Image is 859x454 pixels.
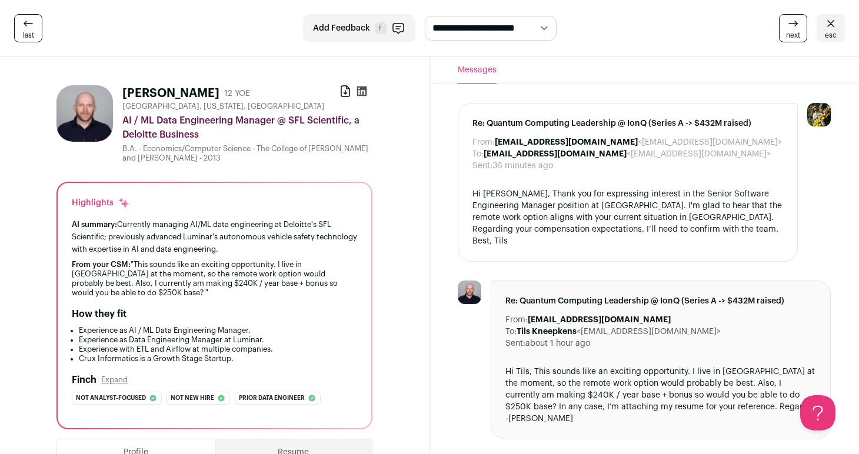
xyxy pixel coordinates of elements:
[72,261,131,268] span: From your CSM:
[122,113,372,142] div: AI / ML Data Engineering Manager @ SFL Scientific, a Deloitte Business
[807,103,831,126] img: 6689865-medium_jpg
[76,392,146,404] span: Not analyst-focused
[79,354,357,363] li: Crux Informatics is a Growth Stage Startup.
[458,281,481,304] img: d7960b3fd4779428c317c115feaf30997aa8bc4a45343bc8dd15c79066df8d58.jpg
[505,295,816,307] span: Re: Quantum Computing Leadership @ IonQ (Series A -> $432M raised)
[800,395,835,430] iframe: Help Scout Beacon - Open
[492,160,553,172] dd: 36 minutes ago
[505,326,517,338] dt: To:
[14,14,42,42] a: last
[122,85,219,102] h1: [PERSON_NAME]
[484,150,627,158] b: [EMAIL_ADDRESS][DOMAIN_NAME]
[817,14,845,42] a: esc
[224,88,250,99] div: 12 YOE
[303,14,415,42] button: Add Feedback F
[472,160,492,172] dt: Sent:
[101,375,128,385] button: Expand
[313,22,370,34] span: Add Feedback
[472,148,484,160] dt: To:
[484,148,771,160] dd: <[EMAIL_ADDRESS][DOMAIN_NAME]>
[171,392,214,404] span: Not new hire
[779,14,807,42] a: next
[505,366,816,425] div: Hi Tils, This sounds like an exciting opportunity. I live in [GEOGRAPHIC_DATA] at the moment, so ...
[239,392,305,404] span: Prior data engineer
[122,144,372,163] div: B.A. - Economics/Computer Science - The College of [PERSON_NAME] and [PERSON_NAME] - 2013
[495,138,638,146] b: [EMAIL_ADDRESS][DOMAIN_NAME]
[472,118,783,129] span: Re: Quantum Computing Leadership @ IonQ (Series A -> $432M raised)
[528,316,671,324] b: [EMAIL_ADDRESS][DOMAIN_NAME]
[505,338,525,349] dt: Sent:
[72,373,96,387] h2: Finch
[786,31,800,40] span: next
[472,188,783,247] div: Hi [PERSON_NAME], Thank you for expressing interest in the Senior Software Engineering Manager po...
[495,136,782,148] dd: <[EMAIL_ADDRESS][DOMAIN_NAME]>
[72,307,126,321] h2: How they fit
[79,345,357,354] li: Experience with ETL and Airflow at multiple companies.
[72,260,357,298] div: "This sounds like an exciting opportunity. I live in [GEOGRAPHIC_DATA] at the moment, so the remo...
[825,31,837,40] span: esc
[472,136,495,148] dt: From:
[79,335,357,345] li: Experience as Data Engineering Manager at Luminar.
[122,102,325,111] span: [GEOGRAPHIC_DATA], [US_STATE], [GEOGRAPHIC_DATA]
[505,314,528,326] dt: From:
[72,197,130,209] div: Highlights
[72,221,117,228] span: AI summary:
[23,31,34,40] span: last
[79,326,357,335] li: Experience as AI / ML Data Engineering Manager.
[525,338,590,349] dd: about 1 hour ago
[375,22,387,34] span: F
[56,85,113,142] img: d7960b3fd4779428c317c115feaf30997aa8bc4a45343bc8dd15c79066df8d58.jpg
[517,328,577,336] b: Tils Kneepkens
[72,218,357,255] div: Currently managing AI/ML data engineering at Deloitte's SFL Scientific; previously advanced Lumin...
[458,57,497,84] button: Messages
[517,326,721,338] dd: <[EMAIL_ADDRESS][DOMAIN_NAME]>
